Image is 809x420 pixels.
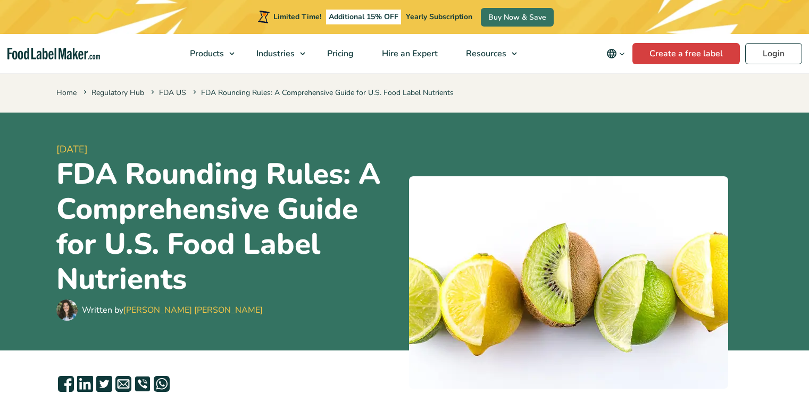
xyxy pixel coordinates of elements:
[187,48,225,59] span: Products
[91,88,144,98] a: Regulatory Hub
[463,48,507,59] span: Resources
[326,10,401,24] span: Additional 15% OFF
[191,88,454,98] span: FDA Rounding Rules: A Comprehensive Guide for U.S. Food Label Nutrients
[481,8,554,27] a: Buy Now & Save
[56,157,401,297] h1: FDA Rounding Rules: A Comprehensive Guide for U.S. Food Label Nutrients
[176,34,240,73] a: Products
[632,43,740,64] a: Create a free label
[253,48,296,59] span: Industries
[159,88,186,98] a: FDA US
[406,12,472,22] span: Yearly Subscription
[452,34,522,73] a: Resources
[56,88,77,98] a: Home
[324,48,355,59] span: Pricing
[313,34,365,73] a: Pricing
[243,34,311,73] a: Industries
[745,43,802,64] a: Login
[7,48,100,60] a: Food Label Maker homepage
[368,34,449,73] a: Hire an Expert
[599,43,632,64] button: Change language
[82,304,263,316] div: Written by
[56,142,401,157] span: [DATE]
[123,304,263,316] a: [PERSON_NAME] [PERSON_NAME]
[273,12,321,22] span: Limited Time!
[56,299,78,321] img: Maria Abi Hanna - Food Label Maker
[379,48,439,59] span: Hire an Expert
